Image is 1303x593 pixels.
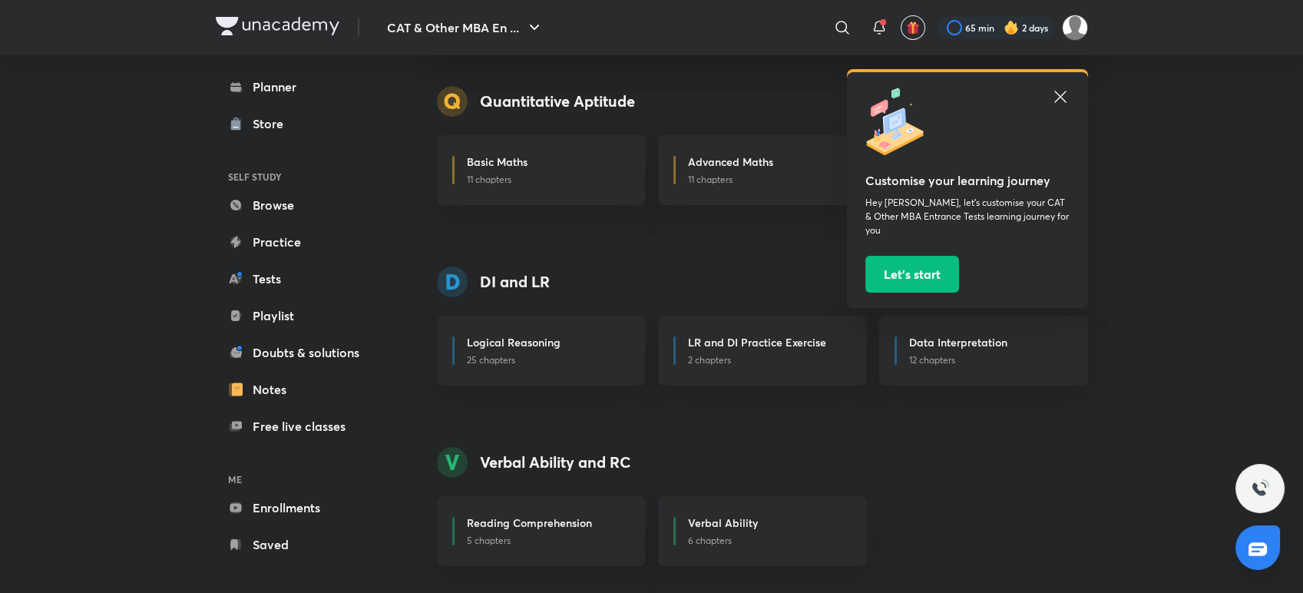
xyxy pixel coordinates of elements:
a: Store [216,108,394,139]
p: 11 chapters [467,173,627,187]
a: Enrollments [216,492,394,523]
img: streak [1004,20,1019,35]
a: Planner [216,71,394,102]
img: ttu [1251,479,1269,498]
h4: Verbal Ability and RC [480,451,630,474]
a: Practice [216,227,394,257]
p: 25 chapters [467,353,627,367]
p: Hey [PERSON_NAME], let’s customise your CAT & Other MBA Entrance Tests learning journey for you [865,196,1070,237]
button: Let’s start [865,256,959,293]
a: Company Logo [216,17,339,39]
h6: LR and DI Practice Exercise [688,334,826,350]
h6: Basic Maths [467,154,527,170]
button: CAT & Other MBA En ... [378,12,553,43]
button: avatar [901,15,925,40]
a: Doubts & solutions [216,337,394,368]
a: Playlist [216,300,394,331]
img: icon [865,88,934,157]
h6: Advanced Maths [688,154,773,170]
a: Browse [216,190,394,220]
p: 2 chapters [688,353,848,367]
a: Tests [216,263,394,294]
h6: Verbal Ability [688,515,758,531]
img: syllabus [437,267,468,297]
p: 11 chapters [688,173,848,187]
h6: Logical Reasoning [467,334,561,350]
h6: SELF STUDY [216,164,394,190]
a: Saved [216,529,394,560]
a: Advanced Maths11 chapters [658,135,867,205]
img: Sameeran Panda [1062,15,1088,41]
a: Basic Maths11 chapters [437,135,646,205]
a: Reading Comprehension5 chapters [437,496,646,566]
h4: DI and LR [480,270,550,293]
div: Store [253,114,293,133]
a: Notes [216,374,394,405]
h5: Customise your learning journey [865,171,1070,190]
h4: Quantitative Aptitude [480,90,635,113]
a: LR and DI Practice Exercise2 chapters [658,316,867,386]
a: Free live classes [216,411,394,442]
img: syllabus [437,447,468,478]
p: 5 chapters [467,534,627,548]
img: syllabus [437,86,468,117]
h6: Reading Comprehension [467,515,592,531]
p: 6 chapters [688,534,848,548]
img: avatar [906,21,920,35]
a: Data Interpretation12 chapters [879,316,1088,386]
a: Verbal Ability6 chapters [658,496,867,566]
a: Logical Reasoning25 chapters [437,316,646,386]
h6: Data Interpretation [909,334,1007,350]
img: Company Logo [216,17,339,35]
h6: ME [216,466,394,492]
p: 12 chapters [909,353,1069,367]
